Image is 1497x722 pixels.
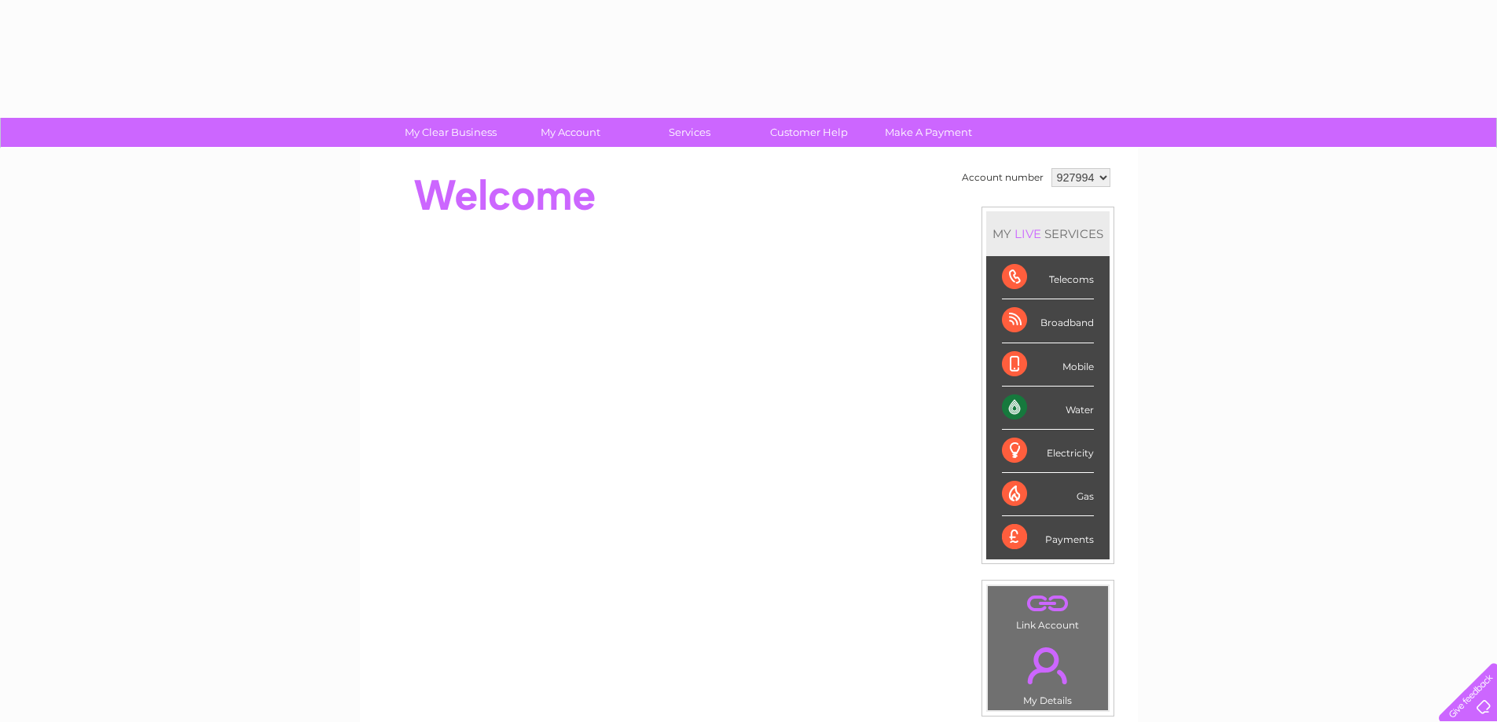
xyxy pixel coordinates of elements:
[1002,343,1094,387] div: Mobile
[986,211,1110,256] div: MY SERVICES
[1011,226,1044,241] div: LIVE
[1002,516,1094,559] div: Payments
[987,585,1109,635] td: Link Account
[864,118,993,147] a: Make A Payment
[625,118,754,147] a: Services
[1002,430,1094,473] div: Electricity
[958,164,1048,191] td: Account number
[744,118,874,147] a: Customer Help
[1002,256,1094,299] div: Telecoms
[386,118,516,147] a: My Clear Business
[1002,299,1094,343] div: Broadband
[1002,473,1094,516] div: Gas
[992,638,1104,693] a: .
[1002,387,1094,430] div: Water
[505,118,635,147] a: My Account
[987,634,1109,711] td: My Details
[992,590,1104,618] a: .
